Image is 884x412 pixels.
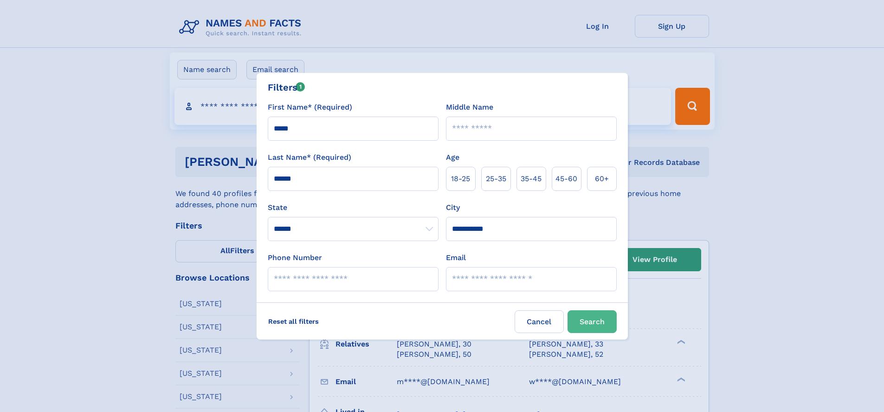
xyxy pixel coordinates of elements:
label: Last Name* (Required) [268,152,351,163]
span: 18‑25 [451,173,470,184]
span: 35‑45 [521,173,542,184]
label: Cancel [515,310,564,333]
div: Filters [268,80,305,94]
label: Age [446,152,459,163]
button: Search [568,310,617,333]
span: 45‑60 [555,173,577,184]
label: State [268,202,439,213]
label: Reset all filters [262,310,325,333]
span: 60+ [595,173,609,184]
label: Phone Number [268,252,322,263]
label: City [446,202,460,213]
label: Middle Name [446,102,493,113]
label: Email [446,252,466,263]
span: 25‑35 [486,173,506,184]
label: First Name* (Required) [268,102,352,113]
